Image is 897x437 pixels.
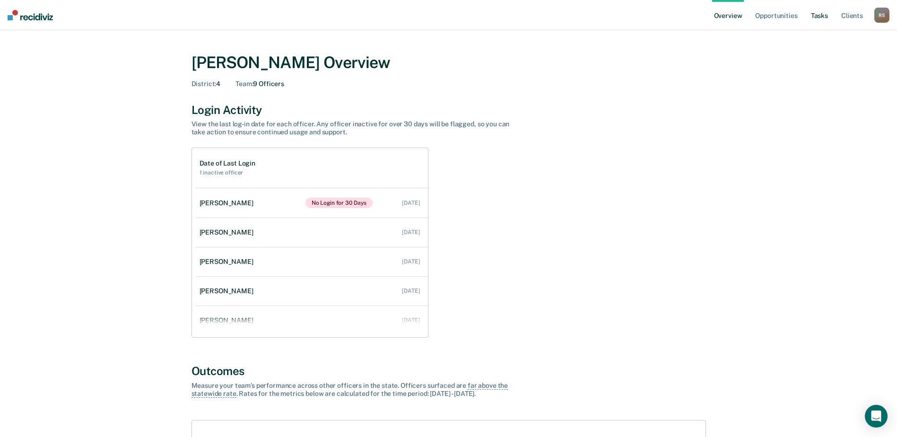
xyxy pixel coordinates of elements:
div: 4 [192,80,221,88]
div: R S [874,8,889,23]
a: [PERSON_NAME] [DATE] [196,307,428,334]
div: Measure your team’s performance across other officer s in the state. Officer s surfaced are . Rat... [192,382,523,398]
img: Recidiviz [8,10,53,20]
span: Team : [235,80,253,87]
div: [DATE] [402,200,420,206]
div: [DATE] [402,288,420,294]
h1: Date of Last Login [200,159,255,167]
div: 9 Officers [235,80,284,88]
a: [PERSON_NAME] [DATE] [196,219,428,246]
div: [PERSON_NAME] [200,287,257,295]
div: [PERSON_NAME] [200,199,257,207]
span: No Login for 30 Days [305,198,373,208]
div: Open Intercom Messenger [865,405,888,428]
div: [DATE] [402,229,420,236]
button: RS [874,8,889,23]
a: [PERSON_NAME] [DATE] [196,278,428,305]
h2: 1 inactive officer [200,169,255,176]
span: District : [192,80,217,87]
div: Outcomes [192,364,706,378]
a: [PERSON_NAME]No Login for 30 Days [DATE] [196,188,428,218]
div: [PERSON_NAME] [200,258,257,266]
div: View the last log-in date for each officer. Any officer inactive for over 30 days will be flagged... [192,120,523,136]
div: [PERSON_NAME] Overview [192,53,706,72]
div: [PERSON_NAME] [200,316,257,324]
div: Login Activity [192,103,706,117]
a: [PERSON_NAME] [DATE] [196,248,428,275]
div: [DATE] [402,317,420,323]
div: [DATE] [402,258,420,265]
div: [PERSON_NAME] [200,228,257,236]
span: far above the statewide rate [192,382,508,398]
